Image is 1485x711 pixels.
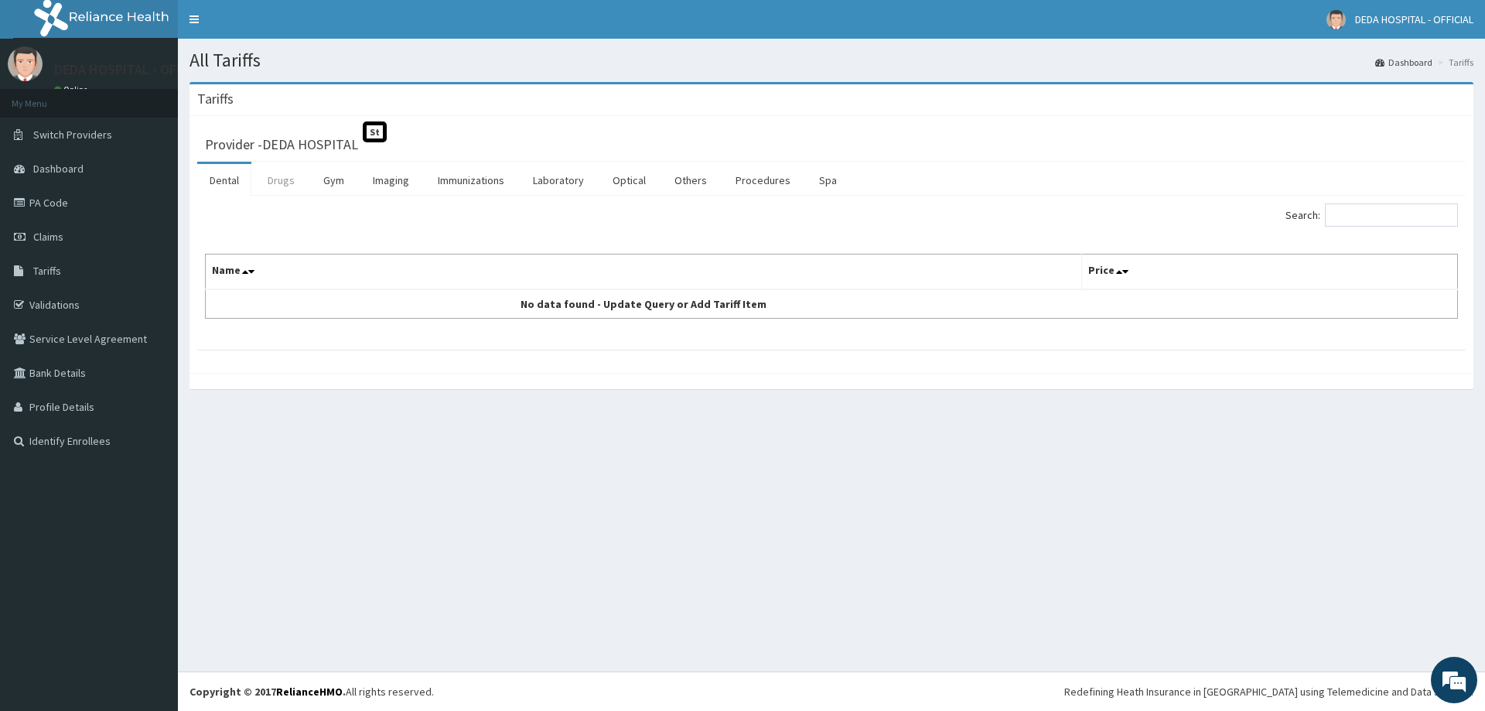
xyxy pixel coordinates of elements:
a: Drugs [255,164,307,197]
a: Optical [600,164,658,197]
img: User Image [8,46,43,81]
a: Laboratory [521,164,596,197]
td: No data found - Update Query or Add Tariff Item [206,289,1082,319]
span: Claims [33,230,63,244]
label: Search: [1285,203,1458,227]
footer: All rights reserved. [178,672,1485,711]
h3: Provider - DEDA HOSPITAL [205,138,358,152]
a: Dental [197,164,251,197]
a: Online [54,84,91,95]
a: Dashboard [1375,56,1432,69]
a: Procedures [723,164,803,197]
th: Name [206,255,1082,290]
a: Imaging [360,164,422,197]
span: Dashboard [33,162,84,176]
a: Spa [807,164,849,197]
a: Others [662,164,719,197]
th: Price [1082,255,1458,290]
strong: Copyright © 2017 . [189,685,346,699]
li: Tariffs [1434,56,1473,69]
span: Tariffs [33,264,61,278]
span: DEDA HOSPITAL - OFFICIAL [1355,12,1473,26]
img: User Image [1326,10,1346,29]
a: RelianceHMO [276,685,343,699]
span: Switch Providers [33,128,112,142]
h3: Tariffs [197,92,234,106]
p: DEDA HOSPITAL - OFFICIAL [54,63,213,77]
a: Immunizations [425,164,517,197]
h1: All Tariffs [189,50,1473,70]
div: Redefining Heath Insurance in [GEOGRAPHIC_DATA] using Telemedicine and Data Science! [1064,684,1473,699]
span: St [363,121,387,142]
input: Search: [1325,203,1458,227]
a: Gym [311,164,357,197]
